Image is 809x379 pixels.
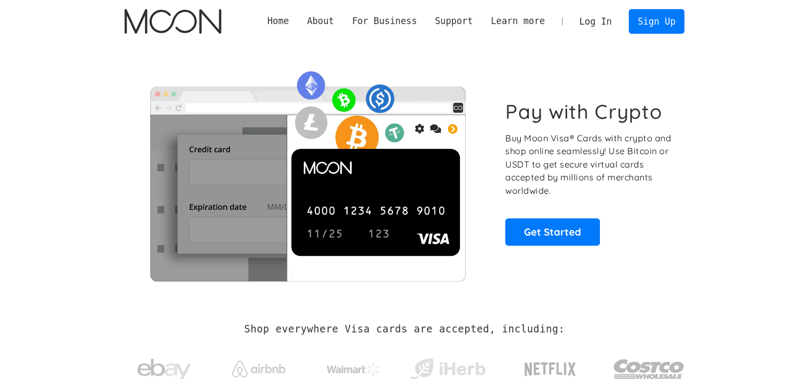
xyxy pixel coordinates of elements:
[307,14,334,28] div: About
[258,14,298,28] a: Home
[491,14,545,28] div: Learn more
[629,9,684,33] a: Sign Up
[125,64,491,281] img: Moon Cards let you spend your crypto anywhere Visa is accepted.
[232,361,286,377] img: Airbnb
[244,323,565,335] h2: Shop everywhere Visa cards are accepted, including:
[482,14,554,28] div: Learn more
[435,14,473,28] div: Support
[125,9,221,34] img: Moon Logo
[505,100,662,124] h1: Pay with Crypto
[505,218,600,245] a: Get Started
[505,132,673,198] p: Buy Moon Visa® Cards with crypto and shop online seamlessly! Use Bitcoin or USDT to get secure vi...
[298,14,343,28] div: About
[327,363,380,376] img: Walmart
[125,9,221,34] a: home
[426,14,482,28] div: Support
[343,14,426,28] div: For Business
[571,10,621,33] a: Log In
[352,14,417,28] div: For Business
